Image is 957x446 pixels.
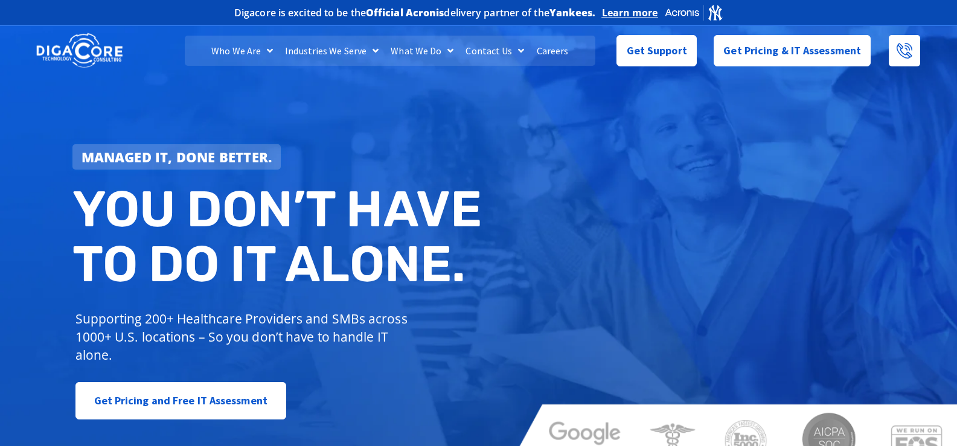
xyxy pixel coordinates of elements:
a: Contact Us [459,36,530,66]
a: Managed IT, done better. [72,144,281,170]
span: Get Pricing and Free IT Assessment [94,389,267,413]
a: Learn more [602,7,658,19]
a: Who We Are [205,36,279,66]
h2: You don’t have to do IT alone. [72,182,488,292]
span: Get Pricing & IT Assessment [723,39,861,63]
h2: Digacore is excited to be the delivery partner of the [234,8,596,18]
a: Careers [531,36,575,66]
a: Get Support [616,35,697,66]
a: Get Pricing and Free IT Assessment [75,382,286,419]
b: Yankees. [549,6,596,19]
a: Industries We Serve [279,36,385,66]
span: Get Support [627,39,687,63]
p: Supporting 200+ Healthcare Providers and SMBs across 1000+ U.S. locations – So you don’t have to ... [75,310,413,364]
strong: Managed IT, done better. [82,148,272,166]
b: Official Acronis [366,6,444,19]
img: Acronis [664,4,723,21]
a: What We Do [385,36,459,66]
a: Get Pricing & IT Assessment [714,35,871,66]
nav: Menu [185,36,595,66]
img: DigaCore Technology Consulting [36,32,123,69]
